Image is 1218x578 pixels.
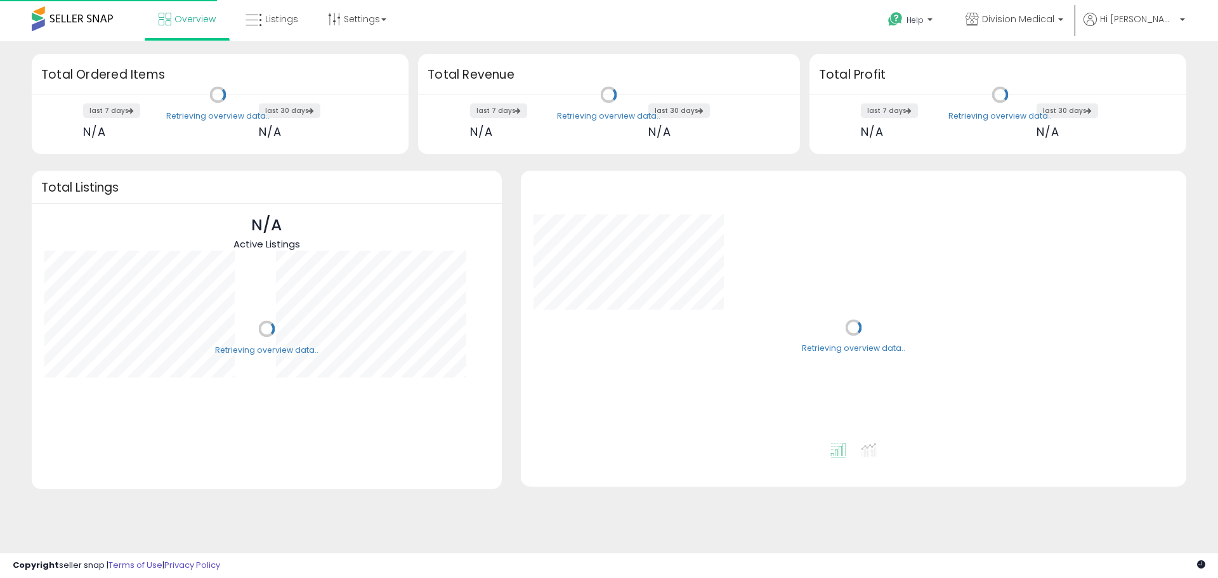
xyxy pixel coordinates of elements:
[108,559,162,571] a: Terms of Use
[948,110,1052,122] div: Retrieving overview data..
[265,13,298,25] span: Listings
[1084,13,1185,41] a: Hi [PERSON_NAME]
[557,110,660,122] div: Retrieving overview data..
[166,110,270,122] div: Retrieving overview data..
[13,559,59,571] strong: Copyright
[878,2,945,41] a: Help
[802,343,905,355] div: Retrieving overview data..
[887,11,903,27] i: Get Help
[164,559,220,571] a: Privacy Policy
[1100,13,1176,25] span: Hi [PERSON_NAME]
[907,15,924,25] span: Help
[174,13,216,25] span: Overview
[13,560,220,572] div: seller snap | |
[982,13,1054,25] span: Division Medical
[215,345,318,356] div: Retrieving overview data..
